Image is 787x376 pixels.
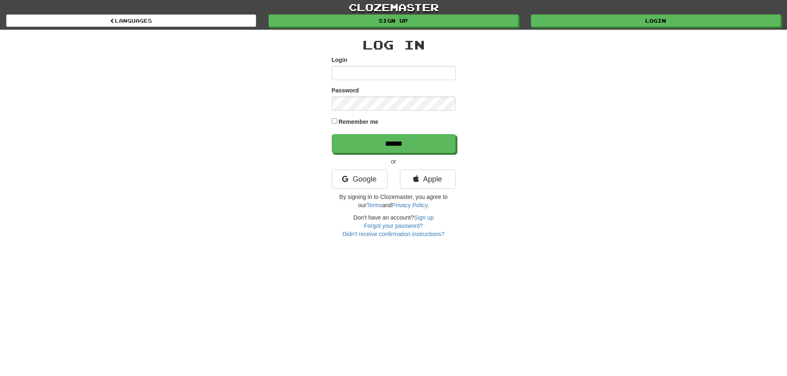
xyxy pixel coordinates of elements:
a: Login [531,14,781,27]
p: By signing in to Clozemaster, you agree to our and . [332,193,456,209]
a: Sign up [414,214,433,221]
a: Sign up [269,14,518,27]
a: Terms [366,202,382,208]
a: Privacy Policy [392,202,427,208]
a: Apple [400,170,456,189]
a: Forgot your password? [364,222,423,229]
a: Didn't receive confirmation instructions? [342,231,445,237]
p: or [332,157,456,166]
label: Login [332,56,347,64]
label: Remember me [338,118,378,126]
a: Google [332,170,388,189]
div: Don't have an account? [332,213,456,238]
a: Languages [6,14,256,27]
h2: Log In [332,38,456,52]
label: Password [332,86,359,95]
